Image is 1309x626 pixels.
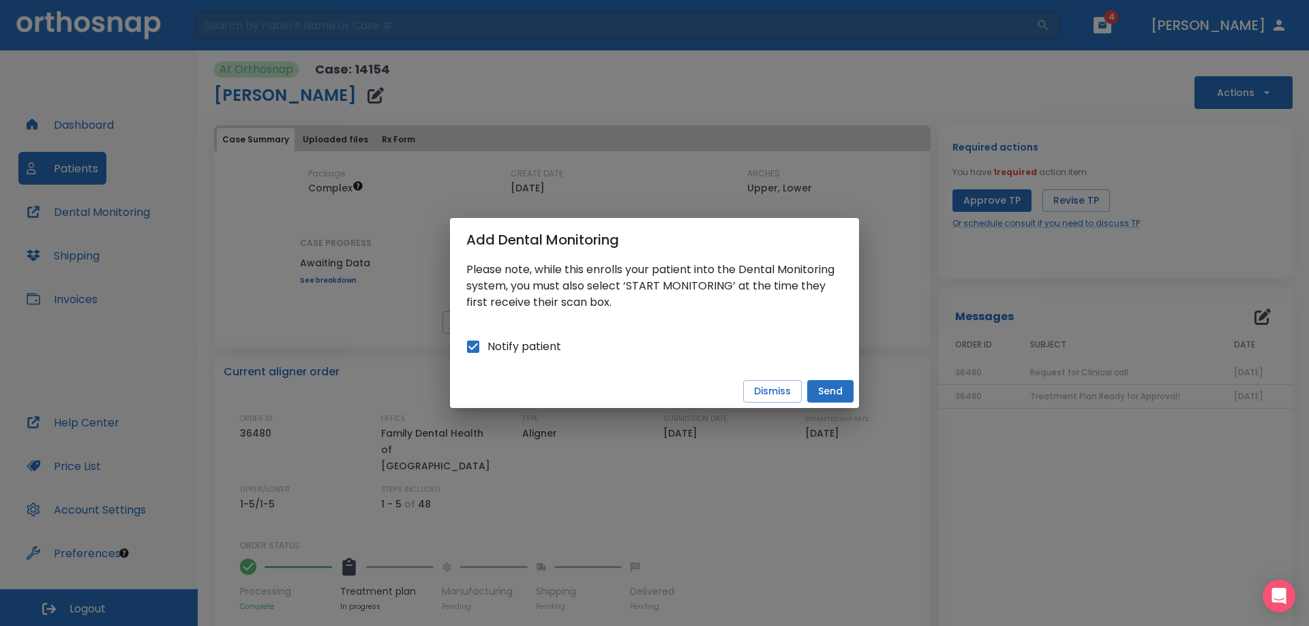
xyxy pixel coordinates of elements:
[1263,580,1295,612] div: Open Intercom Messenger
[487,339,561,355] span: Notify patient
[743,380,802,403] button: Dismiss
[807,380,854,403] button: Send
[466,262,843,311] p: Please note, while this enrolls your patient into the Dental Monitoring system, you must also sel...
[450,218,859,262] h2: Add Dental Monitoring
